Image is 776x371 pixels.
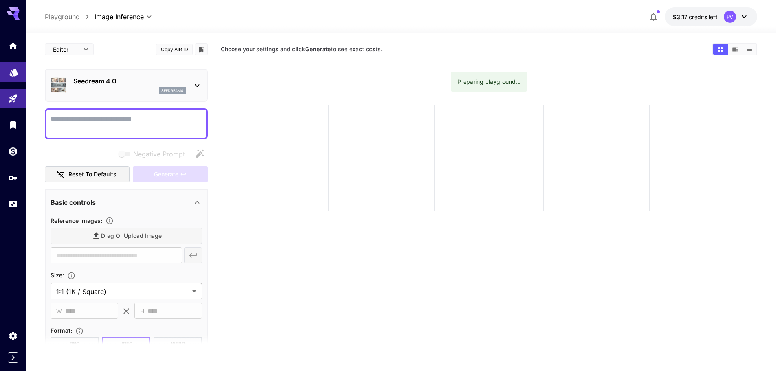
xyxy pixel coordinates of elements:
[133,149,185,159] span: Negative Prompt
[665,7,757,26] button: $3.16521PV
[689,13,717,20] span: credits left
[742,44,756,55] button: Show media in list view
[51,73,202,98] div: Seedream 4.0seedream4
[8,173,18,183] div: API Keys
[673,13,689,20] span: $3.17
[712,43,757,55] div: Show media in grid viewShow media in video viewShow media in list view
[8,41,18,51] div: Home
[713,44,728,55] button: Show media in grid view
[305,46,331,53] b: Generate
[728,44,742,55] button: Show media in video view
[56,287,189,296] span: 1:1 (1K / Square)
[140,306,144,316] span: H
[51,198,96,207] p: Basic controls
[95,12,144,22] span: Image Inference
[102,217,117,225] button: Upload a reference image to guide the result. This is needed for Image-to-Image or Inpainting. Su...
[51,217,102,224] span: Reference Images :
[8,94,18,104] div: Playground
[73,76,186,86] p: Seedream 4.0
[161,88,183,94] p: seedream4
[56,306,62,316] span: W
[457,75,521,89] div: Preparing playground...
[8,120,18,130] div: Library
[53,45,78,54] span: Editor
[8,146,18,156] div: Wallet
[51,193,202,212] div: Basic controls
[45,166,130,183] button: Reset to defaults
[45,12,80,22] a: Playground
[117,149,191,159] span: Negative prompts are not compatible with the selected model.
[221,46,383,53] span: Choose your settings and click to see exact costs.
[51,272,64,279] span: Size :
[9,65,19,75] div: Models
[64,272,79,280] button: Adjust the dimensions of the generated image by specifying its width and height in pixels, or sel...
[8,199,18,209] div: Usage
[724,11,736,23] div: PV
[198,44,205,54] button: Add to library
[45,12,95,22] nav: breadcrumb
[72,327,87,335] button: Choose the file format for the output image.
[156,44,193,55] button: Copy AIR ID
[51,327,72,334] span: Format :
[673,13,717,21] div: $3.16521
[8,352,18,363] button: Expand sidebar
[8,331,18,341] div: Settings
